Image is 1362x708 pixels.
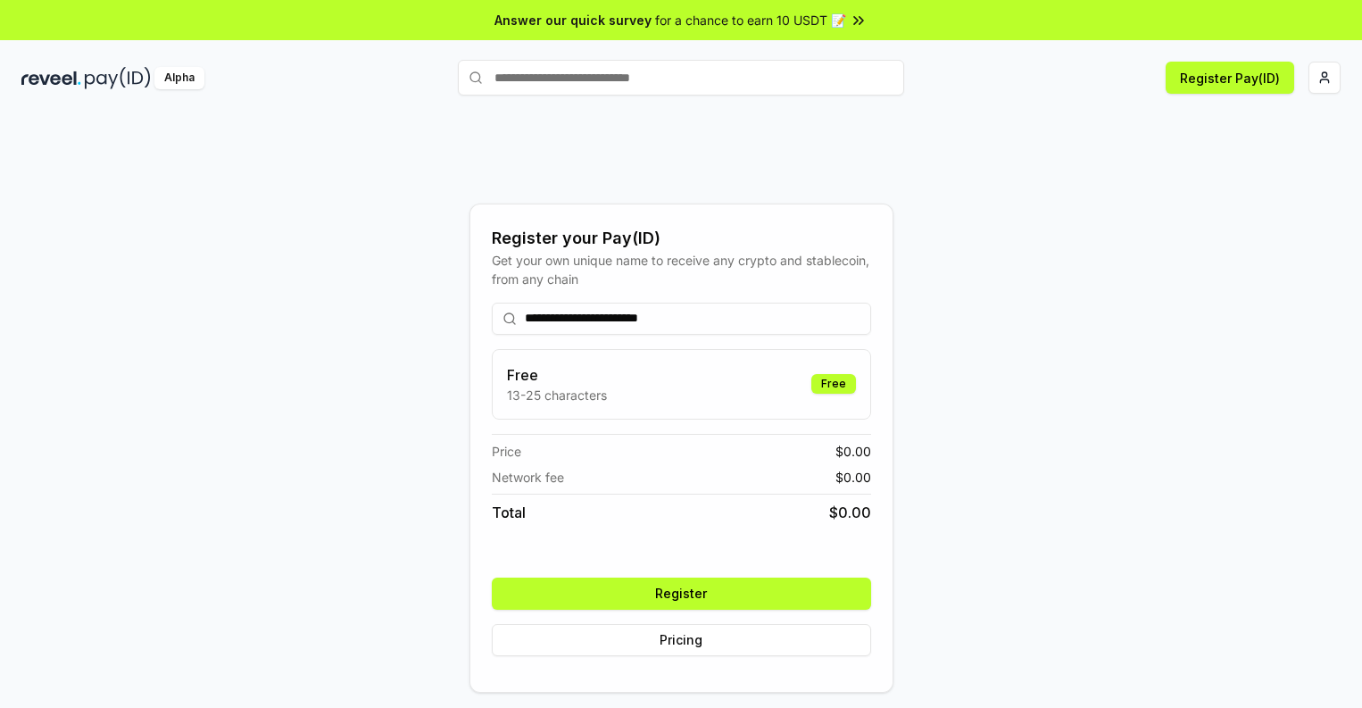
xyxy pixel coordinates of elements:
[21,67,81,89] img: reveel_dark
[492,578,871,610] button: Register
[507,386,607,404] p: 13-25 characters
[492,502,526,523] span: Total
[655,11,846,29] span: for a chance to earn 10 USDT 📝
[492,226,871,251] div: Register your Pay(ID)
[154,67,204,89] div: Alpha
[1166,62,1294,94] button: Register Pay(ID)
[492,624,871,656] button: Pricing
[507,364,607,386] h3: Free
[492,251,871,288] div: Get your own unique name to receive any crypto and stablecoin, from any chain
[829,502,871,523] span: $ 0.00
[835,468,871,487] span: $ 0.00
[811,374,856,394] div: Free
[835,442,871,461] span: $ 0.00
[492,468,564,487] span: Network fee
[492,442,521,461] span: Price
[494,11,652,29] span: Answer our quick survey
[85,67,151,89] img: pay_id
